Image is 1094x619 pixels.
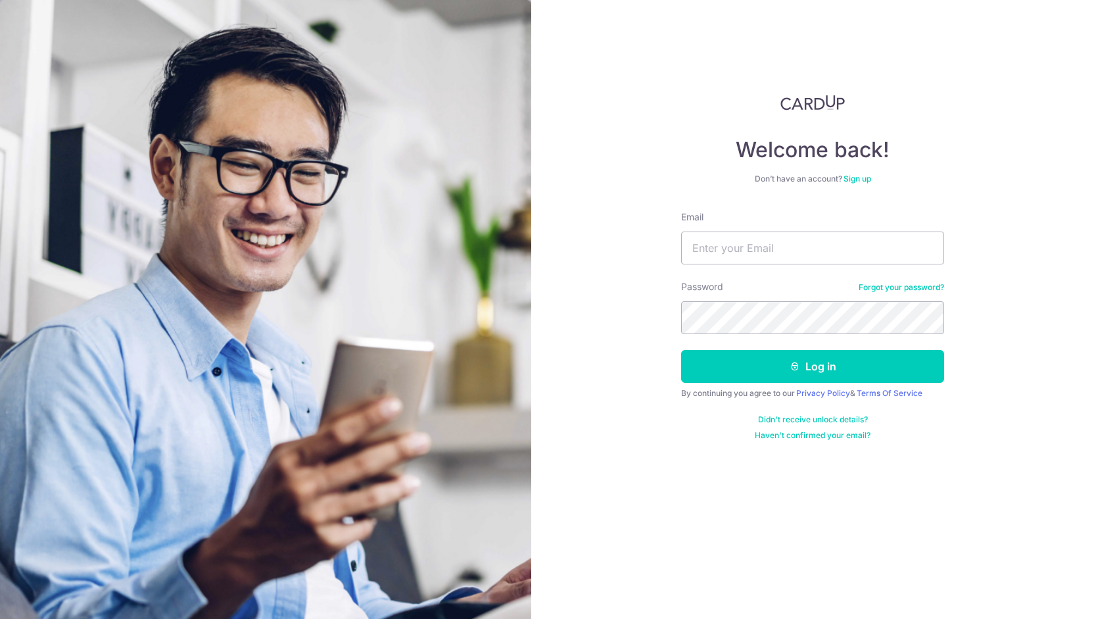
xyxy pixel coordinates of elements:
[681,388,944,399] div: By continuing you agree to our &
[859,282,944,293] a: Forgot your password?
[758,414,868,425] a: Didn't receive unlock details?
[796,388,850,398] a: Privacy Policy
[681,137,944,163] h4: Welcome back!
[681,350,944,383] button: Log in
[681,174,944,184] div: Don’t have an account?
[681,232,944,264] input: Enter your Email
[681,210,703,224] label: Email
[780,95,845,111] img: CardUp Logo
[844,174,871,184] a: Sign up
[755,430,870,441] a: Haven't confirmed your email?
[857,388,922,398] a: Terms Of Service
[681,280,723,293] label: Password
